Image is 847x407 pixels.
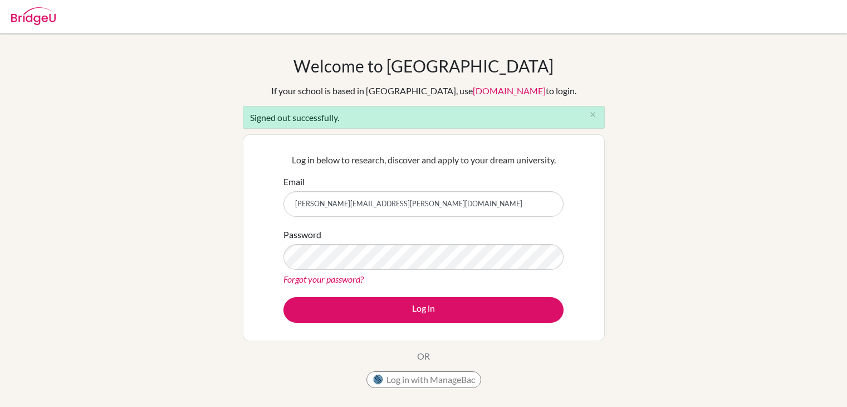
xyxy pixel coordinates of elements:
button: Log in with ManageBac [366,371,481,388]
img: Bridge-U [11,7,56,25]
a: [DOMAIN_NAME] [473,85,546,96]
p: Log in below to research, discover and apply to your dream university. [283,153,564,167]
i: close [589,110,597,119]
div: Signed out successfully. [243,106,605,129]
label: Email [283,175,305,188]
p: OR [417,350,430,363]
button: Log in [283,297,564,323]
div: If your school is based in [GEOGRAPHIC_DATA], use to login. [271,84,576,98]
button: Close [582,106,604,123]
a: Forgot your password? [283,274,364,284]
h1: Welcome to [GEOGRAPHIC_DATA] [293,56,554,76]
label: Password [283,228,321,241]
